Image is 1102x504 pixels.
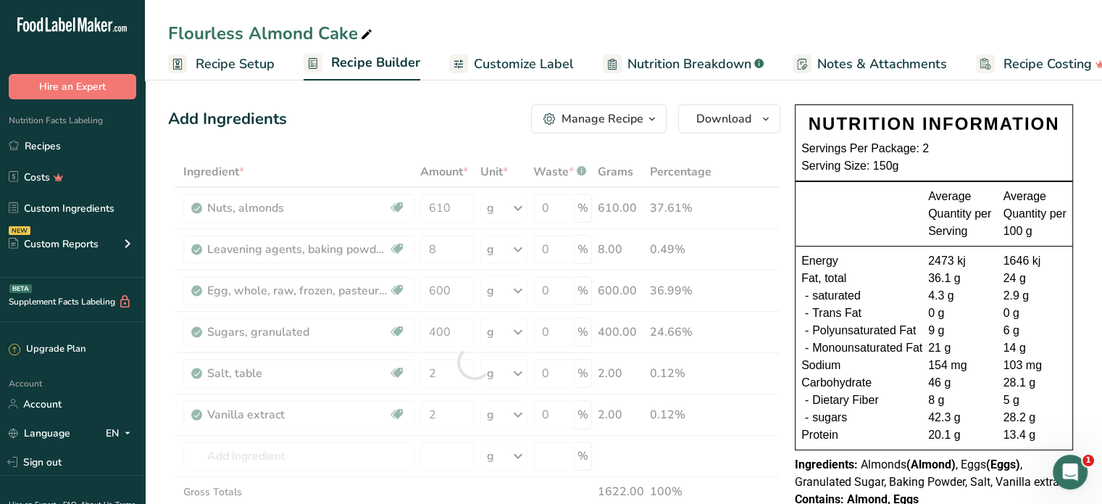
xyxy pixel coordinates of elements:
[801,357,840,374] span: Sodium
[1003,270,1067,287] div: 24 g
[1003,322,1067,339] div: 6 g
[196,54,275,74] span: Recipe Setup
[801,339,812,357] div: -
[928,392,992,409] div: 8 g
[9,236,99,252] div: Custom Reports
[801,409,812,426] div: -
[678,104,780,133] button: Download
[168,48,275,80] a: Recipe Setup
[928,305,992,322] div: 0 g
[795,458,858,471] span: Ingredients:
[603,48,764,80] a: Nutrition Breakdown
[801,252,838,270] span: Energy
[801,374,872,392] span: Carbohydrate
[928,287,992,305] div: 4.3 g
[1003,357,1067,374] div: 103 mg
[9,421,70,446] a: Language
[817,54,947,74] span: Notes & Attachments
[812,287,861,305] span: saturated
[627,54,751,74] span: Nutrition Breakdown
[928,426,992,444] div: 20.1 g
[168,107,287,131] div: Add Ingredients
[474,54,574,74] span: Customize Label
[928,322,992,339] div: 9 g
[106,424,136,442] div: EN
[812,339,922,357] span: Monounsaturated Fat
[928,357,992,374] div: 154 mg
[801,426,838,444] span: Protein
[531,104,667,133] button: Manage Recipe
[801,392,812,409] div: -
[801,111,1066,137] div: NUTRITION INFORMATION
[793,48,947,80] a: Notes & Attachments
[1003,252,1067,270] div: 1646 kj
[812,409,847,426] span: sugars
[1003,305,1067,322] div: 0 g
[1003,374,1067,392] div: 28.1 g
[331,53,420,73] span: Recipe Builder
[449,48,574,80] a: Customize Label
[9,226,30,235] div: NEW
[928,188,992,240] div: Average Quantity per Serving
[795,458,1069,489] span: Almonds , Eggs , Granulated Sugar, Baking Powder, Salt, Vanilla extract
[801,140,1066,157] div: Servings Per Package: 2
[986,458,1020,471] b: (Eggs)
[168,20,375,46] div: Flourless Almond Cake
[928,252,992,270] div: 2473 kj
[1003,409,1067,426] div: 28.2 g
[801,322,812,339] div: -
[928,374,992,392] div: 46 g
[906,458,956,471] b: (Almond)
[801,157,1066,175] div: Serving Size: 150g
[801,270,846,287] span: Fat, total
[928,409,992,426] div: 42.3 g
[928,270,992,287] div: 36.1 g
[9,284,32,293] div: BETA
[801,287,812,305] div: -
[304,46,420,81] a: Recipe Builder
[1003,392,1067,409] div: 5 g
[812,305,861,322] span: Trans Fat
[1003,339,1067,357] div: 14 g
[9,342,85,357] div: Upgrade Plan
[1082,455,1094,466] span: 1
[696,110,751,128] span: Download
[562,110,643,128] div: Manage Recipe
[1003,54,1092,74] span: Recipe Costing
[1053,455,1088,489] iframe: Intercom live chat
[812,322,916,339] span: Polyunsaturated Fat
[1003,426,1067,444] div: 13.4 g
[1003,188,1067,240] div: Average Quantity per 100 g
[801,305,812,322] div: -
[812,392,879,409] span: Dietary Fiber
[1003,287,1067,305] div: 2.9 g
[928,339,992,357] div: 21 g
[9,74,136,99] button: Hire an Expert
